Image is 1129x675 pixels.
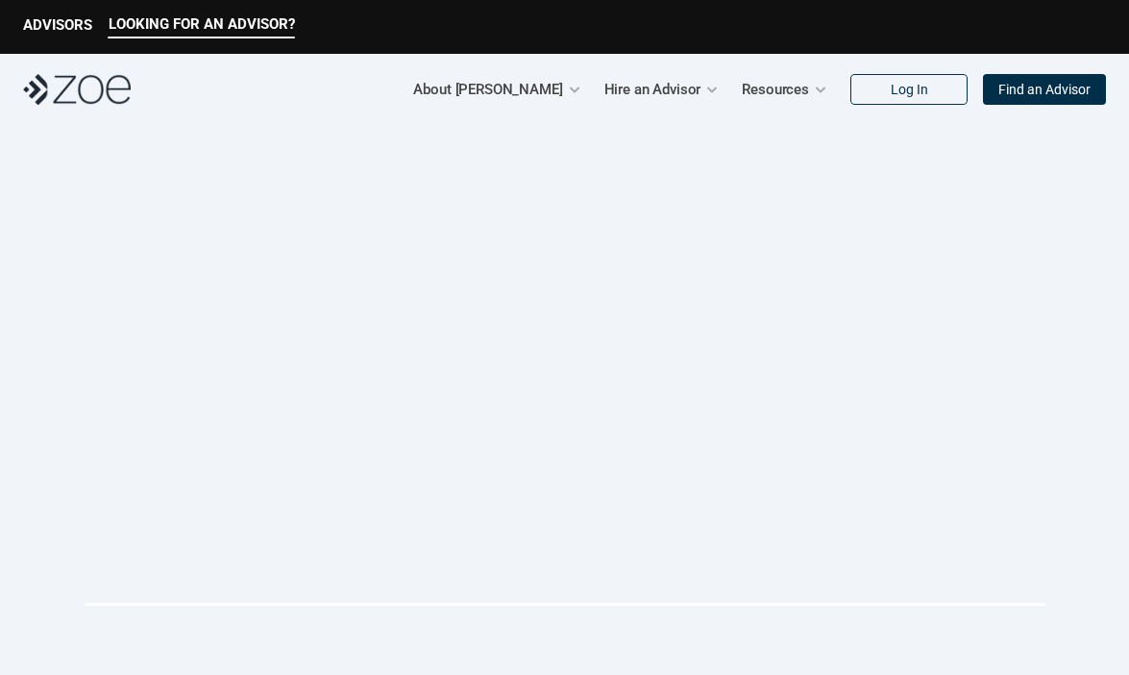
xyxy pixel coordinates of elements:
[983,74,1106,105] a: Find an Advisor
[85,296,525,333] h1: Advisor Vetting Process
[891,82,928,98] p: Log In
[850,74,968,105] a: Log In
[604,75,701,104] p: Hire an Advisor
[742,75,809,104] p: Resources
[109,15,295,33] p: LOOKING FOR AN ADVISOR?
[998,82,1091,98] p: Find an Advisor
[23,16,92,34] p: ADVISORS
[413,75,562,104] p: About [PERSON_NAME]
[85,410,413,525] h2: We are committed to finding someone you feel comfortable with to manage your wealth. [PERSON_NAME...
[85,352,413,410] h2: You deserve an advisor you can trust.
